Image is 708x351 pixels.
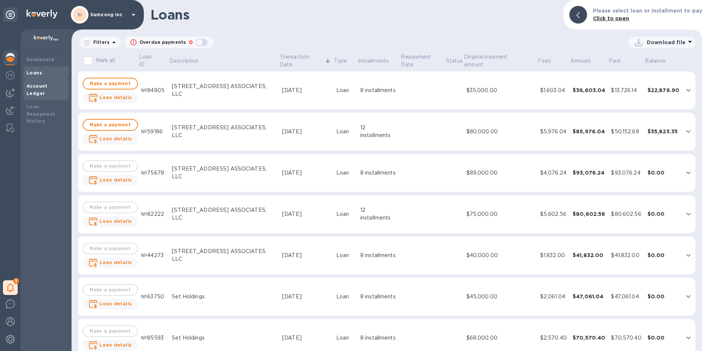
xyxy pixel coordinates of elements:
[172,248,276,263] div: [STREET_ADDRESS] ASSOCIATES, LLC
[139,53,159,69] p: Loan ID
[593,8,702,14] b: Please select loan or installment to pay
[96,57,115,64] p: Mark all
[358,57,389,65] p: Installments
[336,252,354,259] div: Loan
[336,334,354,342] div: Loan
[334,57,347,65] p: Type
[466,128,534,136] div: $80,000.00
[611,293,641,301] div: $47,061.04
[611,210,641,218] div: $80,602.56
[139,53,169,69] span: Loan ID
[172,165,276,180] div: [STREET_ADDRESS] ASSOCIATES, LLC
[683,85,694,96] button: expand row
[27,83,48,96] b: Account Ledger
[336,87,354,94] div: Loan
[464,53,527,69] p: Original payment amount
[13,278,19,284] span: 1
[683,291,694,302] button: expand row
[360,334,398,342] div: 8 installments
[573,252,605,259] div: $41,832.00
[83,216,138,227] button: Loan details
[573,128,605,135] div: $85,976.04
[27,70,42,76] b: Loans
[141,252,166,259] div: №44273
[282,252,330,259] div: [DATE]
[125,36,214,48] button: Overdue payments0
[466,87,534,94] div: $35,000.00
[172,83,276,98] div: [STREET_ADDRESS] ASSOCIATES, LLC
[141,210,166,218] div: №82222
[540,169,567,177] div: $4,076.24
[6,71,15,80] img: Foreign exchange
[466,252,534,259] div: $40,000.00
[573,210,605,218] div: $80,602.56
[466,210,534,218] div: $75,000.00
[573,334,605,341] div: $70,570.40
[83,257,138,268] button: Loan details
[334,57,357,65] span: Type
[611,128,641,136] div: $50,152.69
[360,206,398,222] div: 12 installments
[593,15,629,21] b: Click to open
[170,57,199,65] p: Description
[100,342,132,348] b: Loan details
[609,57,630,65] span: Paid
[683,208,694,220] button: expand row
[172,334,276,342] div: Set Holdings
[282,334,330,342] div: [DATE]
[83,78,138,89] button: Make a payment
[446,57,463,65] p: Status
[27,57,55,62] b: Dashboard
[573,293,605,300] div: $47,061.04
[150,7,558,22] h1: Loans
[360,169,398,177] div: 8 installments
[648,87,680,94] div: $22,876.90
[540,87,567,94] div: $1,603.04
[466,334,534,342] div: $68,000.00
[683,332,694,343] button: expand row
[282,210,330,218] div: [DATE]
[360,124,398,139] div: 12 installments
[280,53,323,69] p: Transaction Date
[573,87,605,94] div: $36,603.04
[141,87,166,94] div: №84905
[683,167,694,178] button: expand row
[282,128,330,136] div: [DATE]
[611,252,641,259] div: $41,832.00
[540,128,567,136] div: $5,976.04
[89,120,131,129] span: Make a payment
[648,293,680,300] div: $0.00
[464,53,537,69] span: Original payment amount
[83,134,138,144] button: Loan details
[170,57,208,65] span: Description
[611,87,641,94] div: $13,726.14
[282,87,330,94] div: [DATE]
[336,293,354,301] div: Loan
[648,252,680,259] div: $0.00
[360,252,398,259] div: 8 installments
[89,79,131,88] span: Make a payment
[401,53,445,69] span: Repayment Date
[280,53,333,69] span: Transaction Date
[648,210,680,218] div: $0.00
[83,119,138,131] button: Make a payment
[141,128,166,136] div: №59186
[645,57,675,65] span: Balance
[360,87,398,94] div: 8 installments
[77,12,82,17] b: SI
[189,39,193,46] p: 0
[100,177,132,183] b: Loan details
[3,7,18,22] div: Unpin categories
[570,57,601,65] span: Amount
[27,104,55,124] b: Loan Repayment History
[172,124,276,139] div: [STREET_ADDRESS] ASSOCIATES, LLC
[540,293,567,301] div: $2,061.04
[100,136,132,141] b: Loan details
[645,57,666,65] p: Balance
[611,169,641,177] div: $93,076.24
[83,340,138,351] button: Loan details
[540,334,567,342] div: $2,570.40
[141,293,166,301] div: №63750
[648,334,680,341] div: $0.00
